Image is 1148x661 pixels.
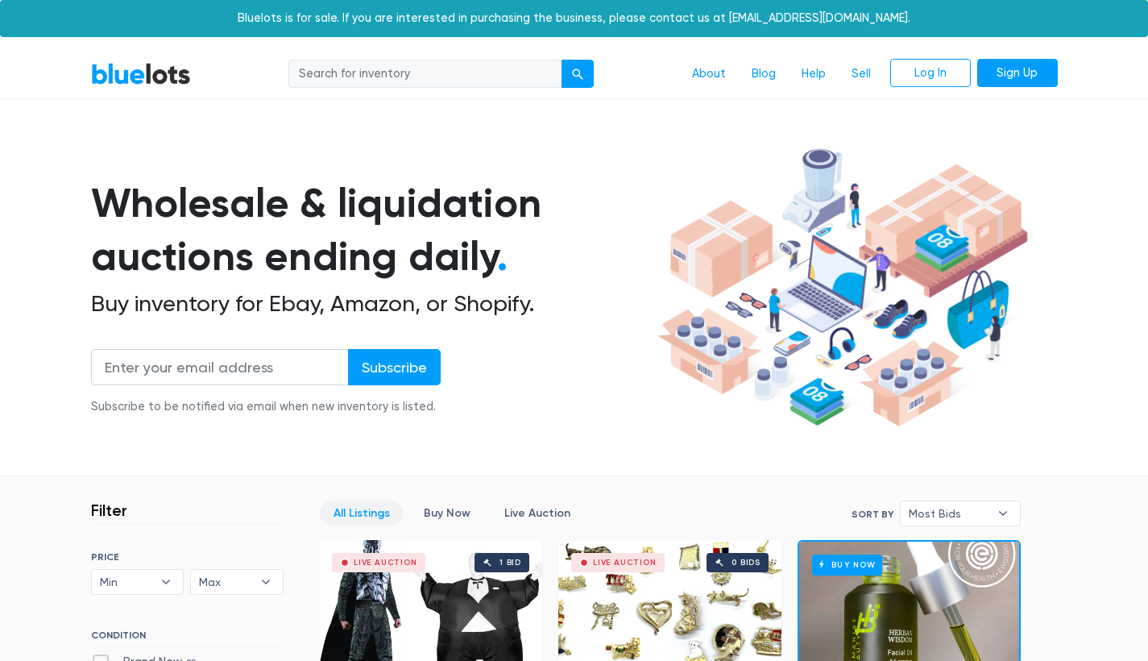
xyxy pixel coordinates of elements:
[91,398,441,416] div: Subscribe to be notified via email when new inventory is listed.
[91,349,349,385] input: Enter your email address
[852,507,893,522] label: Sort By
[91,501,127,520] h3: Filter
[288,60,562,89] input: Search for inventory
[348,349,441,385] input: Subscribe
[839,59,884,89] a: Sell
[890,59,971,88] a: Log In
[100,570,153,594] span: Min
[497,232,508,281] span: .
[410,501,484,526] a: Buy Now
[91,290,652,318] h2: Buy inventory for Ebay, Amazon, or Shopify.
[812,555,882,575] h6: Buy Now
[739,59,789,89] a: Blog
[91,177,652,284] h1: Wholesale & liquidation auctions ending daily
[731,559,760,567] div: 0 bids
[249,570,283,594] b: ▾
[679,59,739,89] a: About
[354,559,417,567] div: Live Auction
[199,570,252,594] span: Max
[91,551,284,563] h6: PRICE
[320,501,404,526] a: All Listings
[499,559,521,567] div: 1 bid
[652,141,1034,434] img: hero-ee84e7d0318cb26816c560f6b4441b76977f77a177738b4e94f68c95b2b83dbb.png
[789,59,839,89] a: Help
[977,59,1058,88] a: Sign Up
[91,62,191,85] a: BlueLots
[91,630,284,647] h6: CONDITION
[149,570,183,594] b: ▾
[986,501,1020,526] b: ▾
[491,501,584,526] a: Live Auction
[909,501,989,526] span: Most Bids
[593,559,657,567] div: Live Auction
